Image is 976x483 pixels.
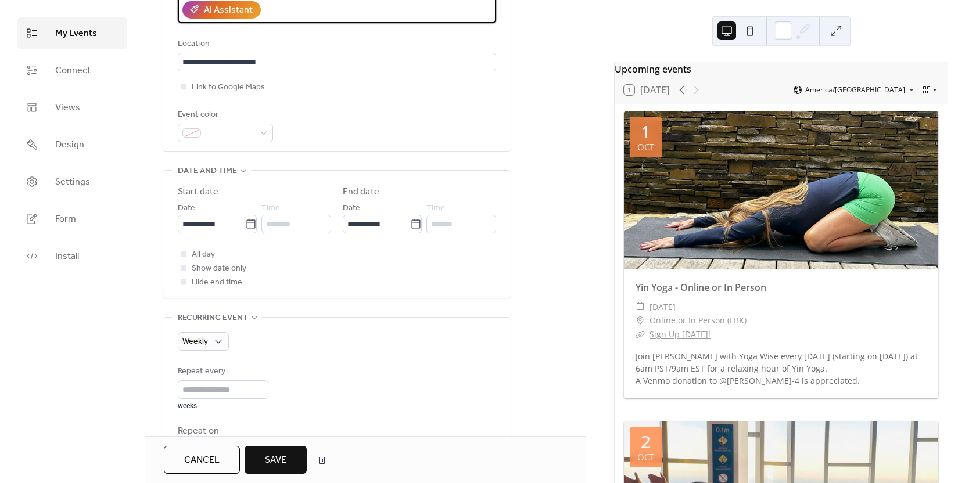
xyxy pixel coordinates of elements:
span: Recurring event [178,311,248,325]
div: Start date [178,185,218,199]
span: Online or In Person (LBK) [650,313,747,327]
span: America/[GEOGRAPHIC_DATA] [805,86,905,93]
a: Views [17,92,127,123]
span: [DATE] [650,300,676,314]
span: Date [343,201,360,215]
span: Views [55,101,80,115]
button: Cancel [164,446,240,474]
div: 2 [641,433,651,450]
div: Upcoming events [615,62,948,76]
div: Join [PERSON_NAME] with Yoga Wise every [DATE] (starting on [DATE]) at 6am PST/9am EST for a rela... [624,350,938,387]
span: All day [192,248,215,262]
div: weeks [178,401,268,410]
div: Event color [178,108,271,122]
a: Install [17,240,127,272]
div: Oct [637,143,654,152]
div: ​ [636,313,645,327]
div: Oct [637,453,654,462]
a: Settings [17,166,127,197]
span: Date [178,201,195,215]
span: My Events [55,27,97,41]
button: AI Assistant [182,1,261,19]
span: Cancel [184,453,220,467]
span: Time [426,201,445,215]
span: Weekly [182,334,208,349]
a: My Events [17,17,127,49]
div: End date [343,185,379,199]
span: Link to Google Maps [192,81,265,95]
div: AI Assistant [204,3,253,17]
span: Save [265,453,286,467]
a: Design [17,129,127,160]
span: Date and time [178,164,237,178]
a: Connect [17,55,127,86]
button: Save [245,446,307,474]
div: Repeat on [178,424,494,438]
div: ​ [636,327,645,341]
a: Sign Up [DATE]! [650,329,711,340]
span: Form [55,212,76,226]
a: Form [17,203,127,235]
span: Design [55,138,84,152]
span: Settings [55,175,90,189]
span: Show date only [192,262,246,276]
div: 1 [641,123,651,140]
span: Install [55,250,79,264]
div: Location [178,37,494,51]
span: Connect [55,64,91,78]
a: Yin Yoga - Online or In Person [636,281,766,294]
span: Hide end time [192,276,242,290]
div: Repeat every [178,365,266,379]
span: Time [261,201,280,215]
div: ​ [636,300,645,314]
